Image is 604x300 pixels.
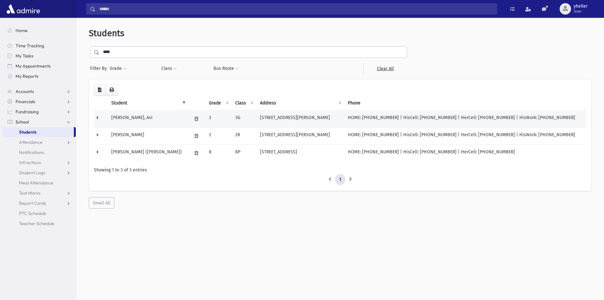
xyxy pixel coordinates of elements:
[574,9,588,14] span: User
[19,221,55,226] span: Teacher Schedule
[344,110,586,127] td: HOME: [PHONE_NUMBER] | HisCell: [PHONE_NUMBER] | HerCell: [PHONE_NUMBER] | HisWork: [PHONE_NUMBER]
[89,28,124,38] span: Students
[3,178,76,188] a: Meal Attendance
[105,84,118,96] button: Print
[344,96,586,110] th: Phone
[3,188,76,198] a: Test Marks
[90,65,109,72] span: Filter By
[256,144,344,162] td: [STREET_ADDRESS]
[3,208,76,218] a: PTC Schedule
[95,3,497,15] input: Search
[205,96,231,110] th: Grade: activate to sort column ascending
[231,127,256,144] td: 2R
[205,127,231,144] td: 2
[344,127,586,144] td: HOME: [PHONE_NUMBER] | HisCell: [PHONE_NUMBER] | HerCell: [PHONE_NUMBER] | HisWork: [PHONE_NUMBER]
[107,127,188,144] td: [PERSON_NAME]
[19,180,53,186] span: Meal Attendance
[107,110,188,127] td: [PERSON_NAME], Avi
[19,129,36,135] span: Students
[3,51,76,61] a: My Tasks
[256,110,344,127] td: [STREET_ADDRESS][PERSON_NAME]
[3,41,76,51] a: Time Tracking
[16,63,51,69] span: My Appointments
[3,198,76,208] a: Report Cards
[107,144,188,162] td: [PERSON_NAME] ([PERSON_NAME])
[3,137,76,147] a: Attendance
[344,144,586,162] td: HOME: [PHONE_NUMBER] | HisCell: [PHONE_NUMBER] | HerCell: [PHONE_NUMBER]
[109,63,127,74] button: Grade
[16,99,35,104] span: Financials
[3,147,76,157] a: Notifications
[231,144,256,162] td: 8P
[3,168,76,178] a: Student Logs
[213,63,239,74] button: Bus Route
[231,110,256,127] td: 3G
[16,28,28,33] span: Home
[16,119,29,125] span: School
[205,144,231,162] td: 8
[94,167,586,173] div: Showing 1 to 3 of 3 entries
[256,96,344,110] th: Address: activate to sort column ascending
[205,110,231,127] td: 3
[16,53,33,59] span: My Tasks
[3,117,76,127] a: School
[16,73,38,79] span: My Reports
[16,89,34,94] span: Accounts
[19,200,46,206] span: Report Cards
[19,170,45,176] span: Student Logs
[3,71,76,81] a: My Reports
[231,96,256,110] th: Class: activate to sort column ascending
[256,127,344,144] td: [STREET_ADDRESS][PERSON_NAME]
[19,210,46,216] span: PTC Schedule
[3,127,74,137] a: Students
[335,174,345,185] a: 1
[3,218,76,229] a: Teacher Schedule
[16,109,39,115] span: Fundraising
[5,3,42,15] img: AdmirePro
[3,86,76,97] a: Accounts
[89,197,114,209] button: Email All
[94,84,106,96] button: CSV
[3,61,76,71] a: My Appointments
[3,107,76,117] a: Fundraising
[16,43,44,49] span: Time Tracking
[3,25,76,36] a: Home
[19,139,42,145] span: Attendance
[363,63,407,74] a: Clear All
[19,190,41,196] span: Test Marks
[3,157,76,168] a: Infractions
[107,96,188,110] th: Student: activate to sort column descending
[161,63,177,74] button: Class
[19,160,41,165] span: Infractions
[19,150,44,155] span: Notifications
[574,4,588,9] span: yheller
[3,97,76,107] a: Financials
